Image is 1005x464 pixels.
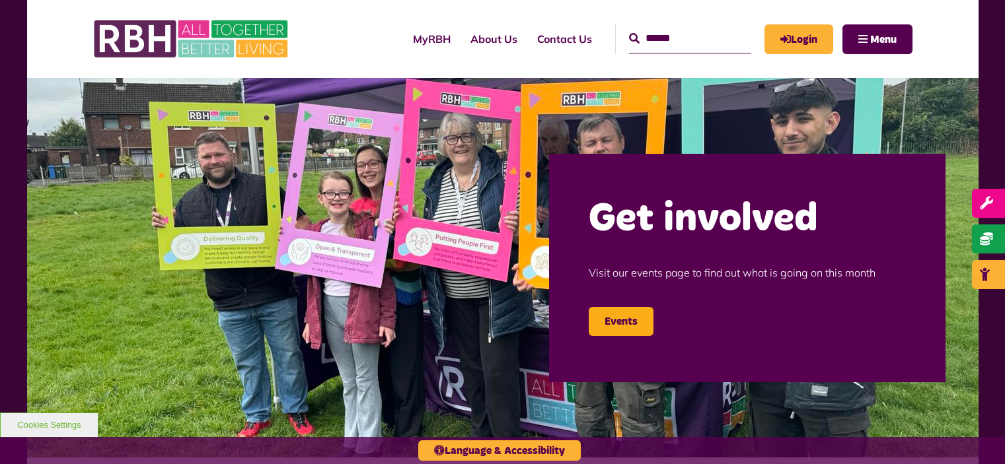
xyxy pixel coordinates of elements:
p: Visit our events page to find out what is going on this month [589,245,906,300]
img: RBH [93,13,291,65]
a: MyRBH [403,21,461,57]
span: Menu [870,34,897,45]
img: Image (22) [27,78,979,457]
a: Contact Us [527,21,602,57]
h2: Get involved [589,193,906,245]
a: MyRBH [764,24,833,54]
button: Language & Accessibility [418,440,581,461]
a: Events [589,307,653,336]
a: About Us [461,21,527,57]
button: Navigation [842,24,912,54]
